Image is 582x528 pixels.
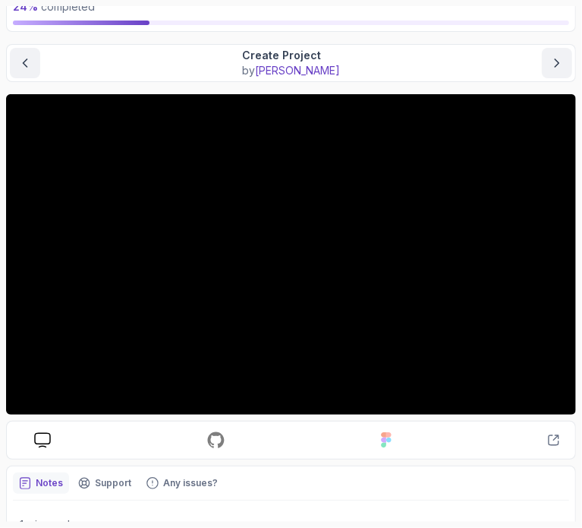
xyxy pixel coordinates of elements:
[36,477,63,489] p: Notes
[95,477,131,489] p: Support
[10,48,40,78] button: previous content
[6,94,576,415] iframe: 4 - Create Project
[255,64,340,77] span: [PERSON_NAME]
[13,473,69,494] button: notes button
[542,48,572,78] button: next content
[242,48,340,63] p: Create Project
[22,432,63,448] a: course slides
[140,473,224,494] button: Feedback button
[242,63,340,78] p: by
[72,473,137,494] button: Support button
[163,477,218,489] p: Any issues?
